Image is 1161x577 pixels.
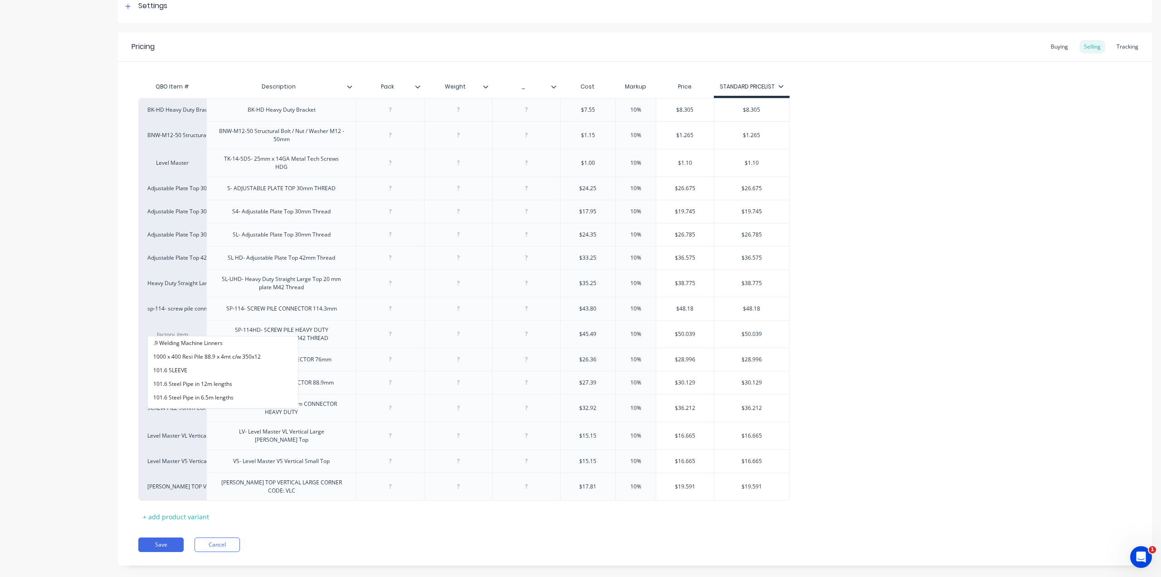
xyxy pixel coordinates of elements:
div: Weight [424,78,492,96]
div: SL- Adjustable Plate Top 30mm Thread [225,229,338,241]
div: $38.775 [714,272,789,295]
div: STANDARD PRICELIST [720,83,784,91]
div: Description [206,75,351,98]
div: Adjustable Plate Top 30mm Thread [147,207,197,216]
div: $27.39 [561,371,615,394]
div: [PERSON_NAME] TOP VERTICAL LARGE CORNER CODE [147,483,197,491]
input: factory_item [147,330,197,339]
div: Heavy Duty Straight Large Top 20 mm plate M42 ThreadSL-UHD- Heavy Duty Straight Large Top 20 mm p... [138,269,790,297]
div: Level Master VS Vertical Small Top [147,457,197,465]
div: $19.745 [714,200,789,223]
button: Save [138,538,184,552]
div: $26.785 [714,223,789,246]
div: $24.25 [561,177,615,200]
div: 10% [613,397,659,419]
div: Pricing [132,41,155,52]
div: $19.591 [656,475,714,498]
div: Markup [615,78,656,96]
div: $19.745 [656,200,714,223]
div: $16.665 [656,450,714,473]
div: Adjustable Plate Top 30mm Thread [147,231,197,239]
div: Adjustable Plate Top 42mm ThreadSL HD- Adjustable Plate Top 42mm Thread$33.2510%$36.575$36.575 [138,246,790,269]
div: LV- Level Master VL Vertical Large [PERSON_NAME] Top [210,426,352,446]
div: SL-UHD- Heavy Duty Straight Large Top 20 mm plate M42 Thread [210,273,352,293]
div: $38.775 [656,272,714,295]
div: [PERSON_NAME] TOP VERTICAL LARGE CORNER CODE: VLC [210,477,352,497]
div: BNW-M12-50 Structural Bolt / Nut / Washer M12 - 50mm [147,131,197,139]
div: $19.591 [714,475,789,498]
div: 10% [613,272,659,295]
div: $50.039 [714,323,789,345]
div: $16.665 [714,424,789,447]
div: sp-114- screw pile connector 114.3 [147,305,197,313]
div: Level Master VL Vertical Large [PERSON_NAME] Top [147,432,197,440]
div: $36.575 [656,247,714,269]
div: $48.18 [656,297,714,320]
div: $24.35 [561,223,615,246]
div: SCREW PILE CONNECTOR 88.9mmSP-90- SCREW PILE CONNECTOR 88.9mm$27.3910%$30.129$30.129 [138,371,790,394]
div: 10% [613,200,659,223]
div: Description [206,78,356,96]
div: 10% [613,424,659,447]
div: BNW-M12-50 Structural Bolt / Nut / Washer M12 - 50mm [210,125,352,145]
div: $30.129 [656,371,714,394]
button: .9 Welding Machine Linners [148,336,298,350]
div: $28.996 [714,348,789,371]
div: SCREW PILE CONNECTOR 76MM CODE SP-76SP-76- SCREW PILE CONNECTOR 76mm$26.3610%$28.996$28.996 [138,348,790,371]
div: Price [656,78,714,96]
div: BK-HD Heavy Duty BracketBK-HD Heavy Duty Bracket$7.5510%$8.305$8.305 [138,98,790,121]
div: 10% [613,124,659,147]
div: $1.00 [561,152,615,174]
div: $8.305 [656,99,714,121]
button: 1000 x 400 Resi Pile 88.9 x 4mt c/w 350x12 [148,350,298,364]
div: $50.039 [656,323,714,345]
div: $45.49 [561,323,615,345]
div: 10% [613,247,659,269]
div: BK-HD Heavy Duty Bracket [240,104,323,116]
div: 10% [613,348,659,371]
div: $1.10 [714,152,789,174]
div: Adjustable Plate Top 42mm Thread [147,254,197,262]
div: Level Master VS Vertical Small TopVS- Level Master VS Vertical Small Top$15.1510%$16.665$16.665 [138,449,790,473]
div: Adjustable Plate Top 30mm ThreadSL- Adjustable Plate Top 30mm Thread$24.3510%$26.785$26.785 [138,223,790,246]
div: + add product variant [138,510,214,524]
div: Tracking [1112,40,1143,54]
div: $1.265 [656,124,714,147]
div: S- ADJUSTABLE PLATE TOP 30mm THREAD [220,182,343,194]
div: SCREW PILE 90mm CONNECTOR HEAVY DUTYSP- 90HD- SCREW PILE 90mm CONNECTOR HEAVY DUTY$32.9210%$36.21... [138,394,790,422]
div: VS- Level Master VS Vertical Small Top [226,455,337,467]
div: BNW-M12-50 Structural Bolt / Nut / Washer M12 - 50mmBNW-M12-50 Structural Bolt / Nut / Washer M12... [138,121,790,149]
div: Adjustable Plate Top 30mm Thread [147,184,197,192]
button: 101.6 SLEEVE [148,364,298,377]
div: .9 Welding Machine Linners1000 x 400 Resi Pile 88.9 x 4mt c/w 350x12101.6 SLEEVE101.6 Steel Pipe ... [138,320,790,348]
div: TK-14-SDS- 25mm x 14GA Metal Tech Screws HDG [210,153,352,173]
div: $8.305 [714,99,789,121]
div: $26.36 [561,348,615,371]
div: SP-114HD- SCREW PILE HEAVY DUTY CONNECTOR 114.3mm M42 THREAD [210,324,352,344]
div: 10% [613,223,659,246]
div: $1.15 [561,124,615,147]
div: Weight [424,75,487,98]
div: Buying [1046,40,1073,54]
div: Adjustable Plate Top 30mm ThreadS4- Adjustable Plate Top 30mm Thread$17.9510%$19.745$19.745 [138,200,790,223]
div: $15.15 [561,424,615,447]
div: [PERSON_NAME] TOP VERTICAL LARGE CORNER CODE[PERSON_NAME] TOP VERTICAL LARGE CORNER CODE: VLC$17.... [138,473,790,501]
div: $30.129 [714,371,789,394]
div: SP-114- SCREW PILE CONNECTOR 114.3mm [219,303,344,315]
div: Cost [560,78,615,96]
button: 101.6 Steel Pipe in 6m lengths [148,404,298,418]
div: $17.95 [561,200,615,223]
div: $28.996 [656,348,714,371]
div: $35.25 [561,272,615,295]
div: $15.15 [561,450,615,473]
div: Level Master VL Vertical Large [PERSON_NAME] TopLV- Level Master VL Vertical Large [PERSON_NAME] ... [138,422,790,449]
div: SL HD- Adjustable Plate Top 42mm Thread [220,252,342,264]
div: Level MasterTK-14-SDS- 25mm x 14GA Metal Tech Screws HDG$1.0010%$1.10$1.10 [138,149,790,177]
div: $32.92 [561,397,615,419]
div: 10% [613,152,659,174]
div: $26.675 [656,177,714,200]
div: sp-114- screw pile connector 114.3SP-114- SCREW PILE CONNECTOR 114.3mm$43.8010%$48.18$48.18 [138,297,790,320]
button: 101.6 Steel Pipe in 6.5m lengths [148,391,298,404]
div: 10% [613,450,659,473]
button: Cancel [195,538,240,552]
